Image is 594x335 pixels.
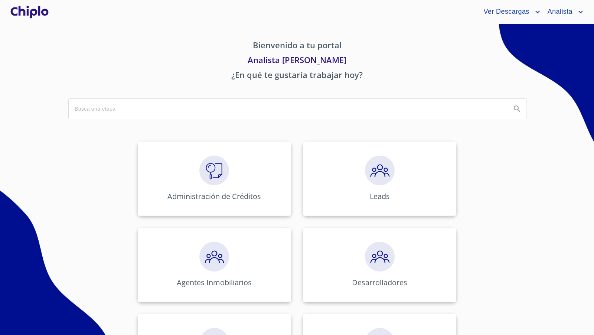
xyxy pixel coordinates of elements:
[68,39,526,54] p: Bienvenido a tu portal
[542,6,576,18] span: Analista
[68,69,526,84] p: ¿En qué te gustaría trabajar hoy?
[68,54,526,69] p: Analista [PERSON_NAME]
[365,156,395,185] img: megaClickPrecalificacion.png
[167,191,261,201] p: Administración de Créditos
[370,191,390,201] p: Leads
[542,6,585,18] button: account of current user
[352,277,407,287] p: Desarrolladores
[199,156,229,185] img: megaClickVerifiacion.png
[478,6,542,18] button: account of current user
[478,6,533,18] span: Ver Descargas
[69,99,505,119] input: search
[508,100,526,118] button: Search
[199,242,229,271] img: megaClickPrecalificacion.png
[365,242,395,271] img: megaClickPrecalificacion.png
[177,277,252,287] p: Agentes Inmobiliarios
